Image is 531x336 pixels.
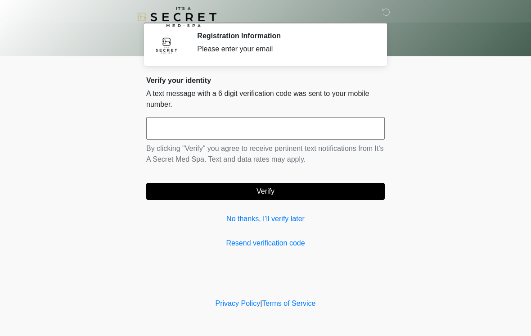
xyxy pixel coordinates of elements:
button: Verify [146,183,385,200]
img: Agent Avatar [153,32,180,59]
a: Resend verification code [146,238,385,249]
h2: Verify your identity [146,76,385,85]
img: It's A Secret Med Spa Logo [137,7,216,27]
a: Privacy Policy [216,300,261,307]
a: No thanks, I'll verify later [146,213,385,224]
p: A text message with a 6 digit verification code was sent to your mobile number. [146,88,385,110]
div: Please enter your email [197,44,371,54]
a: | [260,300,262,307]
a: Terms of Service [262,300,315,307]
p: By clicking "Verify" you agree to receive pertinent text notifications from It's A Secret Med Spa... [146,143,385,165]
h2: Registration Information [197,32,371,40]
